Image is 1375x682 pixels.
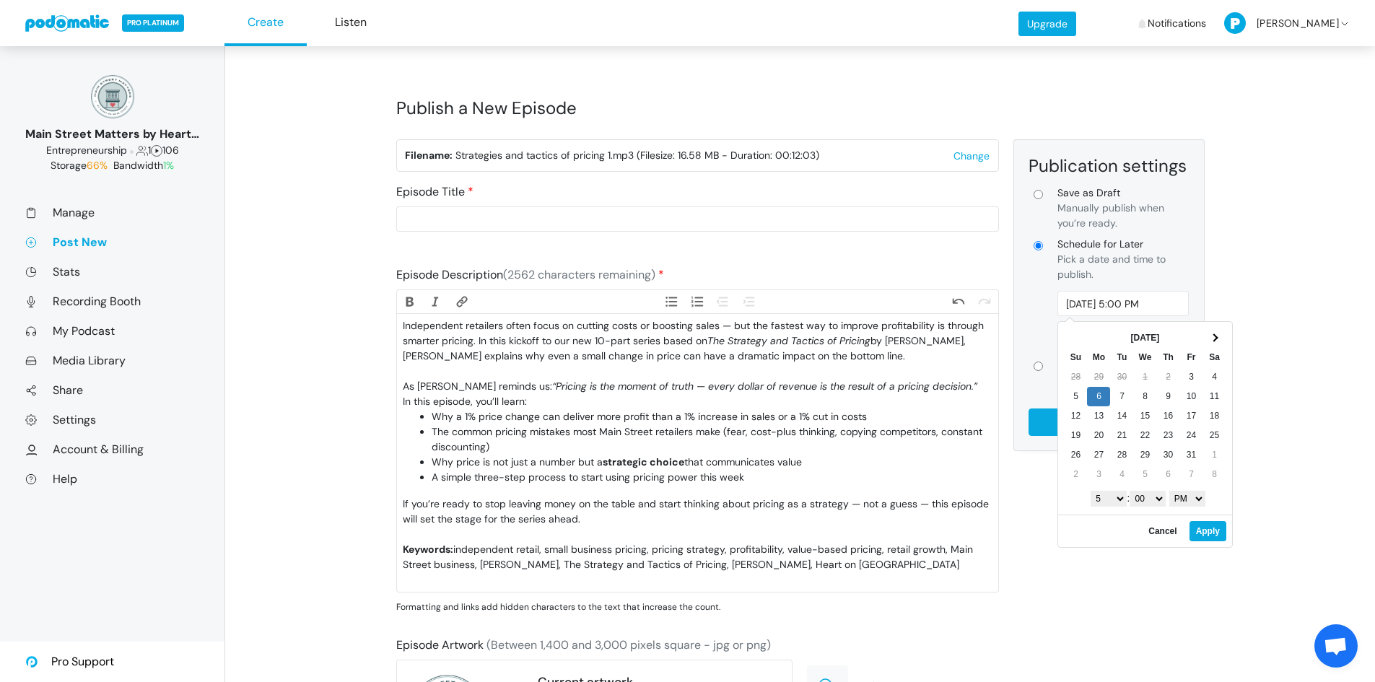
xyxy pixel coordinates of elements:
td: 10 [1179,387,1202,406]
span: [PERSON_NAME] [1257,2,1339,45]
td: 8 [1202,465,1226,484]
img: P-50-ab8a3cff1f42e3edaa744736fdbd136011fc75d0d07c0e6946c3d5a70d29199b.png [1224,12,1246,34]
td: 2 [1064,465,1087,484]
a: Create [224,1,307,46]
span: Storage [51,159,110,172]
button: Cancel [1142,521,1183,541]
td: 30 [1110,367,1133,387]
button: Decrease Level [710,294,736,310]
div: In this episode, you’ll learn: [403,394,992,409]
button: Apply [1190,521,1226,541]
span: Business: Entrepreneurship [46,144,127,157]
td: 17 [1179,406,1202,426]
button: Bold [397,294,423,310]
td: 6 [1087,387,1110,406]
td: 11 [1202,387,1226,406]
th: Sa [1202,348,1226,367]
li: Why a 1% price change can deliver more profit than a 1% increase in sales or a 1% cut in costs [432,409,992,424]
label: Episode Title [396,183,473,201]
td: 23 [1156,426,1179,445]
p: Formatting and links add hidden characters to the text that increase the count. [396,600,999,613]
th: Fr [1179,348,1202,367]
span: 66% [87,159,108,172]
div: Open chat [1314,624,1358,668]
span: Save as Draft [1057,185,1190,201]
span: PRO PLATINUM [122,14,184,32]
button: Link [449,294,475,310]
td: 9 [1156,387,1179,406]
td: 26 [1064,445,1087,465]
div: America/[GEOGRAPHIC_DATA] [1057,319,1190,349]
em: “Pricing is the moment of truth — every dollar of revenue is the result of a pricing decision.” [552,380,977,393]
td: 24 [1179,426,1202,445]
td: 20 [1087,426,1110,445]
th: Mo [1087,348,1110,367]
a: Post New [25,235,199,250]
td: 22 [1133,426,1156,445]
th: We [1133,348,1156,367]
td: 3 [1179,367,1202,387]
span: 1% [163,159,174,172]
div: As [PERSON_NAME] reminds us: [403,379,992,394]
span: Bandwidth [113,159,174,172]
em: The Strategy and Tactics of Pricing [707,334,870,347]
input: Schedule for Later [1029,408,1190,436]
td: 13 [1087,406,1110,426]
span: Schedule for Later [1057,237,1190,252]
td: 29 [1133,445,1156,465]
a: Stats [25,264,199,279]
span: (2562 characters remaining) [503,267,655,282]
div: If you’re ready to stop leaving money on the table and start thinking about pricing as a strategy... [403,497,992,542]
td: 16 [1156,406,1179,426]
td: 25 [1202,426,1226,445]
li: Why price is not just a number but a that communicates value [432,455,992,470]
td: 21 [1110,426,1133,445]
td: 15 [1133,406,1156,426]
td: 2 [1156,367,1179,387]
a: Share [25,382,199,398]
a: My Podcast [25,323,199,338]
li: A simple three-step process to start using pricing power this week [432,470,992,485]
td: 19 [1064,426,1087,445]
button: Redo [972,294,998,310]
strong: strategic choice [603,455,684,468]
strong: Filename: [405,149,453,162]
span: Followers [136,144,148,157]
td: 1 [1202,445,1226,465]
th: Th [1156,348,1179,367]
td: 27 [1087,445,1110,465]
div: : [1064,487,1232,509]
td: 12 [1064,406,1087,426]
span: Manually publish when you’re ready. [1057,201,1164,229]
td: 1 [1133,367,1156,387]
button: Italic [423,294,449,310]
span: Episodes [151,144,162,157]
img: 150x150_17130234.png [91,75,134,118]
a: [PERSON_NAME] [1224,2,1350,45]
div: 1 106 [25,143,199,158]
a: Listen [310,1,392,46]
th: Tu [1110,348,1133,367]
td: 7 [1110,387,1133,406]
td: 4 [1202,367,1226,387]
td: 7 [1179,465,1202,484]
a: Settings [25,412,199,427]
span: (Between 1,400 and 3,000 pixels square - jpg or png) [486,637,771,652]
td: 31 [1179,445,1202,465]
th: Su [1064,348,1087,367]
td: 5 [1064,387,1087,406]
button: Increase Level [737,294,763,310]
span: Episode Artwork [396,637,484,652]
a: Help [25,471,199,486]
span: Pick a date and time to publish. [1057,253,1166,281]
span: Notifications [1148,2,1206,45]
button: Change [953,150,990,162]
h1: Publish a New Episode [396,82,1205,134]
td: 5 [1133,465,1156,484]
div: Independent retailers often focus on cutting costs or boosting sales — but the fastest way to imp... [403,318,992,379]
td: 6 [1156,465,1179,484]
div: independent retail, small business pricing, pricing strategy, profitability, value-based pricing,... [403,542,992,587]
a: Pro Support [25,642,114,682]
th: [DATE] [1087,328,1202,348]
td: 4 [1110,465,1133,484]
